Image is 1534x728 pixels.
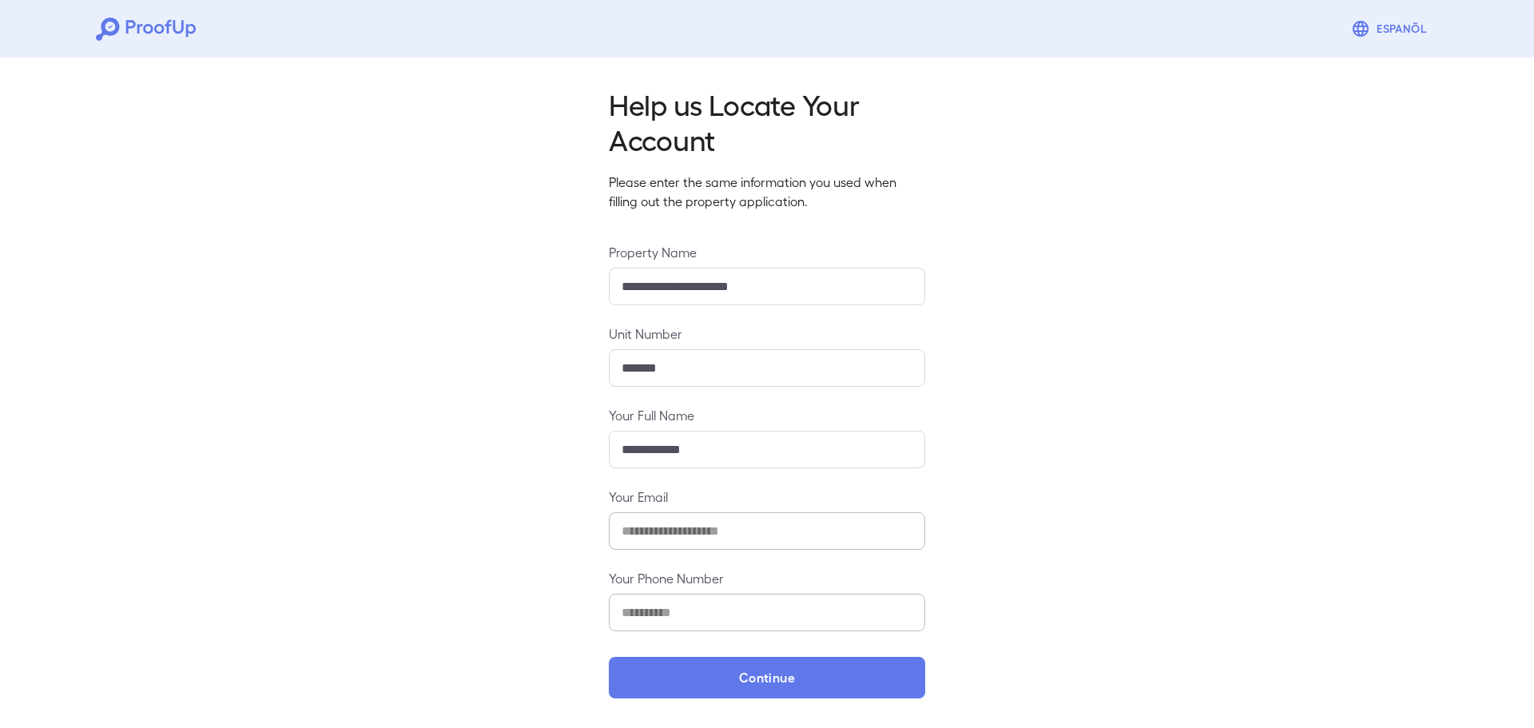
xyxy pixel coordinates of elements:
button: Espanõl [1345,13,1438,45]
label: Property Name [609,243,925,261]
label: Your Full Name [609,406,925,424]
label: Unit Number [609,324,925,343]
label: Your Email [609,487,925,506]
button: Continue [609,657,925,698]
h2: Help us Locate Your Account [609,86,925,157]
p: Please enter the same information you used when filling out the property application. [609,173,925,211]
label: Your Phone Number [609,569,925,587]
